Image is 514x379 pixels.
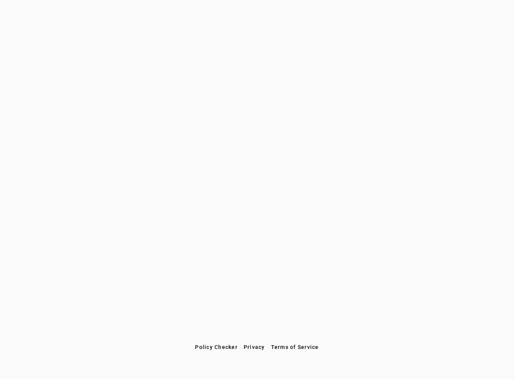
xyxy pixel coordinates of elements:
span: Policy Checker [195,344,238,350]
button: Terms of Service [268,340,322,354]
button: Policy Checker [192,340,241,354]
button: Privacy [241,340,268,354]
span: Privacy [244,344,265,350]
span: Terms of Service [271,344,319,350]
